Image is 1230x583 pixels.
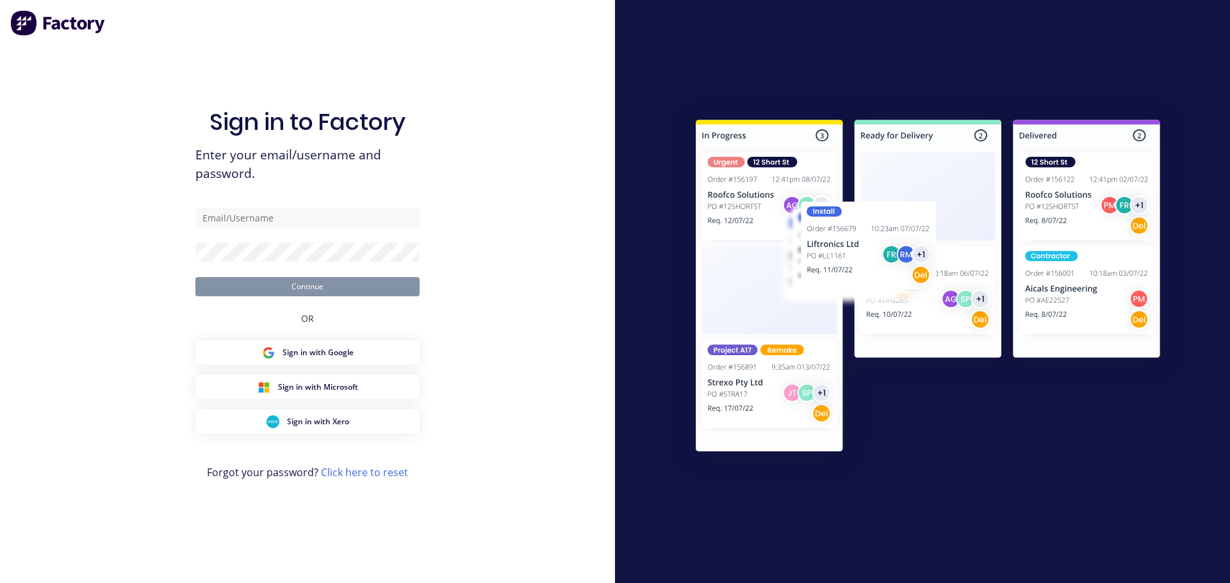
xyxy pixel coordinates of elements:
[195,146,420,183] span: Enter your email/username and password.
[195,277,420,296] button: Continue
[266,415,279,428] img: Xero Sign in
[262,346,275,359] img: Google Sign in
[195,410,420,434] button: Xero Sign inSign in with Xero
[209,108,406,136] h1: Sign in to Factory
[258,381,270,394] img: Microsoft Sign in
[668,94,1188,482] img: Sign in
[10,10,106,36] img: Factory
[287,416,349,427] span: Sign in with Xero
[195,208,420,227] input: Email/Username
[283,347,354,358] span: Sign in with Google
[207,465,408,480] span: Forgot your password?
[195,340,420,365] button: Google Sign inSign in with Google
[301,296,314,340] div: OR
[278,381,358,393] span: Sign in with Microsoft
[195,375,420,399] button: Microsoft Sign inSign in with Microsoft
[321,465,408,479] a: Click here to reset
